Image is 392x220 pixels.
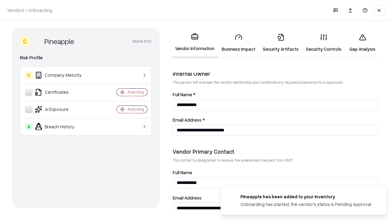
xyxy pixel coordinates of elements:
div: Pineapple [44,36,74,46]
img: pineappleenergy.com [228,193,236,201]
div: C [25,71,32,79]
div: Certificates [25,89,98,96]
p: This contact is designated to receive the assessment request from Shift [173,158,379,163]
a: Vendor Information [171,28,218,58]
div: A [25,123,32,130]
label: Full Name * [173,92,379,97]
a: Business Impact [218,29,259,57]
div: C [20,36,30,46]
div: AI Exposure [25,106,98,113]
div: Onboarding has started, the vendor's status is Pending Approval. [240,201,372,207]
div: Analyzing [127,90,144,95]
div: Pineapple has been added to your inventory [240,193,372,200]
div: Internal Owner [173,70,379,77]
label: Full Name [173,170,379,175]
a: Security Artifacts [259,29,302,57]
div: Risk Profile [20,54,152,61]
div: Company Maturity [25,71,98,79]
p: Vendors / Onboarding [7,7,52,13]
a: Security Controls [302,29,345,57]
a: Gap Analysis [345,29,380,57]
div: Analyzing [127,107,144,112]
div: Vendor Primary Contact [173,148,379,155]
label: Email Address * [173,118,379,122]
img: Pineapple [32,36,42,46]
button: More info [133,36,152,47]
label: Email Address [173,196,379,200]
div: Breach History [25,123,98,130]
p: This person will oversee the vendor relationship and coordinate any required assessments or appro... [173,80,379,85]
